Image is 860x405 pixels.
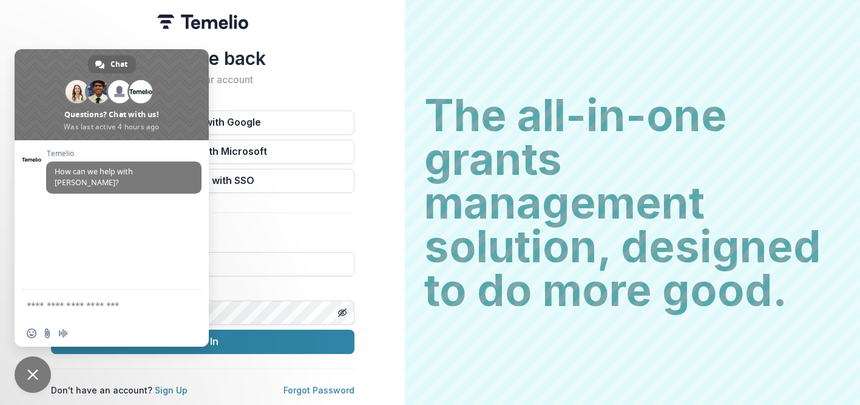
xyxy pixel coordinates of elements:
h1: Welcome back [51,47,354,69]
p: Don't have an account? [51,384,188,396]
span: Insert an emoji [27,328,36,338]
div: Chat [88,55,136,73]
img: Temelio [157,15,248,29]
a: Forgot Password [283,385,354,395]
button: Toggle password visibility [333,303,352,322]
textarea: Compose your message... [27,300,170,311]
span: Chat [110,55,127,73]
span: Send a file [42,328,52,338]
span: How can we help with [PERSON_NAME]? [55,166,133,188]
span: Audio message [58,328,68,338]
div: Close chat [15,356,51,393]
a: Sign Up [155,385,188,395]
span: Temelio [46,149,201,158]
